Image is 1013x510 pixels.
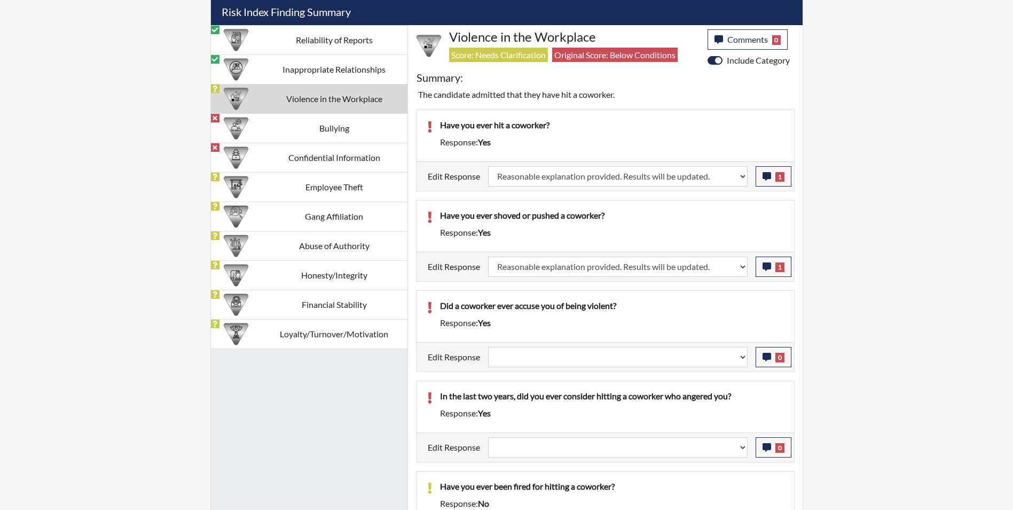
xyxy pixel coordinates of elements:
[775,262,784,272] span: 1
[449,29,700,45] h4: Violence in the Workplace
[261,202,407,231] td: Gang Affiliation
[756,437,791,458] button: 0
[261,290,407,319] td: Financial Stability
[478,408,491,418] span: yes
[440,119,783,132] p: Have you ever hit a coworker?
[224,116,248,141] img: CATEGORY%20ICON-04.6d01e8fa.png
[428,166,480,187] label: Edit Response
[756,347,791,367] button: 0
[417,71,463,84] h5: Summary:
[727,54,790,67] label: Include Category
[224,57,248,82] img: CATEGORY%20ICON-14.139f8ef7.png
[428,257,480,277] label: Edit Response
[261,260,407,290] td: Honesty/Integrity
[261,55,407,84] td: Inappropriate Relationships
[417,34,441,58] img: CATEGORY%20ICON-26.eccbb84f.png
[224,322,248,346] img: CATEGORY%20ICON-17.40ef8247.png
[440,480,783,493] p: Have you ever been fired for hitting a coworker?
[261,231,407,260] td: Abuse of Authority
[480,347,756,367] div: Update the test taker's response, the change might impact the score
[478,498,489,508] span: no
[432,316,791,329] div: Response:
[480,437,756,458] div: Update the test taker's response, the change might impact the score
[440,390,783,403] p: In the last two years, did you ever consider hitting a coworker who angered you?
[440,209,783,222] p: Have you ever shoved or pushed a coworker?
[432,136,791,149] div: Response:
[432,497,791,510] div: Response:
[440,299,783,312] p: Did a coworker ever accuse you of being violent?
[261,84,407,113] td: Violence in the Workplace
[261,172,407,202] td: Employee Theft
[224,204,248,229] img: CATEGORY%20ICON-02.2c5dd649.png
[432,407,791,420] div: Response:
[775,443,784,453] span: 0
[224,292,248,317] img: CATEGORY%20ICON-08.97d95025.png
[756,166,791,187] button: 1
[480,257,756,277] div: Update the test taker's response, the change might impact the score
[261,143,407,172] td: Confidential Information
[552,48,678,62] span: Original Score: Below Conditions
[224,234,248,258] img: CATEGORY%20ICON-01.94e51fac.png
[449,48,548,62] span: Score: Needs Clarification
[708,29,788,50] button: Comments0
[756,257,791,277] button: 1
[775,353,784,362] span: 0
[261,25,407,55] td: Reliability of Reports
[480,166,756,187] div: Update the test taker's response, the change might impact the score
[775,172,784,182] span: 1
[727,34,768,44] span: Comments
[261,319,407,349] td: Loyalty/Turnover/Motivation
[428,347,480,367] label: Edit Response
[418,88,792,101] p: The candidate admitted that they have hit a coworker.
[261,113,407,143] td: Bullying
[224,145,248,170] img: CATEGORY%20ICON-05.742ef3c8.png
[224,175,248,199] img: CATEGORY%20ICON-07.58b65e52.png
[224,87,248,111] img: CATEGORY%20ICON-26.eccbb84f.png
[478,137,491,147] span: yes
[224,263,248,288] img: CATEGORY%20ICON-11.a5f294f4.png
[428,437,480,458] label: Edit Response
[478,227,491,237] span: yes
[432,226,791,239] div: Response:
[772,35,781,45] span: 0
[224,28,248,52] img: CATEGORY%20ICON-20.4a32fe39.png
[478,318,491,328] span: yes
